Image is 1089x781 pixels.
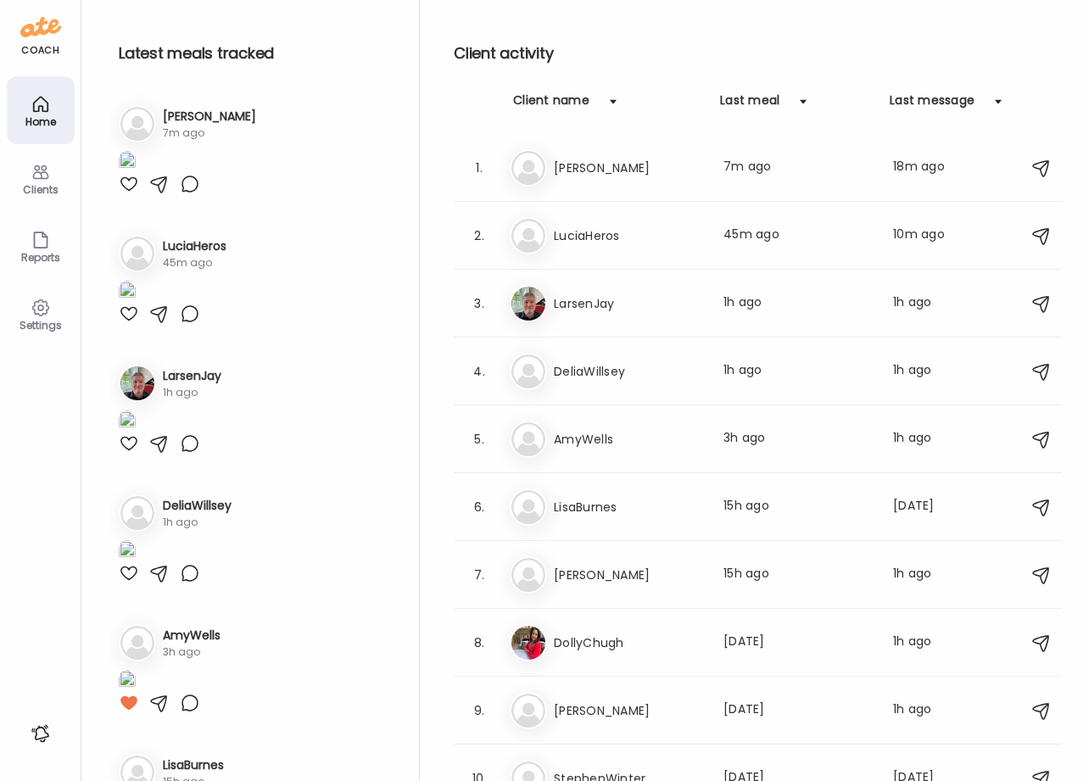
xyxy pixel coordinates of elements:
[119,281,136,304] img: images%2F1qYfsqsWO6WAqm9xosSfiY0Hazg1%2FbhtJGqPvlvwKF9sxsIFX%2FAIs5thCIExC6PbWBwvqX_1080
[119,540,136,563] img: images%2FGHdhXm9jJtNQdLs9r9pbhWu10OF2%2FhD5q2FGWzvEknkOLkdpJ%2Fr2ipECfeKGn5e7kVnvfZ_1080
[893,429,959,449] div: 1h ago
[119,41,392,66] h2: Latest meals tracked
[511,490,545,524] img: bg-avatar-default.svg
[120,496,154,530] img: bg-avatar-default.svg
[511,422,545,456] img: bg-avatar-default.svg
[720,92,779,119] div: Last meal
[163,108,256,126] h3: [PERSON_NAME]
[163,367,221,385] h3: LarsenJay
[893,158,959,178] div: 18m ago
[163,126,256,141] div: 7m ago
[10,320,71,331] div: Settings
[723,429,873,449] div: 3h ago
[511,354,545,388] img: bg-avatar-default.svg
[893,565,959,585] div: 1h ago
[469,565,489,585] div: 7.
[10,252,71,263] div: Reports
[511,626,545,660] img: avatars%2FGYIBTSL7Z7MIVGVtWXnrcXKF6q82
[10,184,71,195] div: Clients
[554,158,703,178] h3: [PERSON_NAME]
[723,633,873,653] div: [DATE]
[120,626,154,660] img: bg-avatar-default.svg
[469,158,489,178] div: 1.
[511,151,545,185] img: bg-avatar-default.svg
[893,361,959,382] div: 1h ago
[120,366,154,400] img: avatars%2FpQclOzuQ2uUyIuBETuyLXmhsmXz1
[893,700,959,721] div: 1h ago
[723,158,873,178] div: 7m ago
[890,92,975,119] div: Last message
[454,41,1062,66] h2: Client activity
[723,293,873,314] div: 1h ago
[119,151,136,174] img: images%2F3EpIFRBJ9jV3DGfsxbnITPpyzT63%2FIVRtukhAEiL01VpqC0gK%2FtK0goVDdh3fUwh375fmC_1080
[120,107,154,141] img: bg-avatar-default.svg
[469,226,489,246] div: 2.
[554,429,703,449] h3: AmyWells
[163,756,224,774] h3: LisaBurnes
[554,700,703,721] h3: [PERSON_NAME]
[513,92,589,119] div: Client name
[893,497,959,517] div: [DATE]
[469,633,489,653] div: 8.
[554,226,703,246] h3: LuciaHeros
[163,255,226,271] div: 45m ago
[554,565,703,585] h3: [PERSON_NAME]
[723,226,873,246] div: 45m ago
[893,633,959,653] div: 1h ago
[119,670,136,693] img: images%2FVeJUmU9xL5OtfHQnXXq9YpklFl83%2Fqbpv25GveYuBdbpvMWn2%2FH0WU06bejIf4aO2E30wo_1080
[554,633,703,653] h3: DollyChugh
[21,43,59,58] div: coach
[554,361,703,382] h3: DeliaWillsey
[511,287,545,321] img: avatars%2FpQclOzuQ2uUyIuBETuyLXmhsmXz1
[723,700,873,721] div: [DATE]
[469,700,489,721] div: 9.
[163,644,221,660] div: 3h ago
[10,116,71,127] div: Home
[20,14,61,41] img: ate
[163,627,221,644] h3: AmyWells
[469,293,489,314] div: 3.
[469,497,489,517] div: 6.
[120,237,154,271] img: bg-avatar-default.svg
[893,226,959,246] div: 10m ago
[511,694,545,728] img: bg-avatar-default.svg
[511,219,545,253] img: bg-avatar-default.svg
[163,237,226,255] h3: LuciaHeros
[469,429,489,449] div: 5.
[511,558,545,592] img: bg-avatar-default.svg
[163,385,221,400] div: 1h ago
[469,361,489,382] div: 4.
[893,293,959,314] div: 1h ago
[163,515,232,530] div: 1h ago
[163,497,232,515] h3: DeliaWillsey
[723,361,873,382] div: 1h ago
[723,497,873,517] div: 15h ago
[554,293,703,314] h3: LarsenJay
[554,497,703,517] h3: LisaBurnes
[119,410,136,433] img: images%2FpQclOzuQ2uUyIuBETuyLXmhsmXz1%2FUcLVM61zRO2NYh3MonM0%2FRFwKu5DD4S67NWouIUyb_1080
[723,565,873,585] div: 15h ago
